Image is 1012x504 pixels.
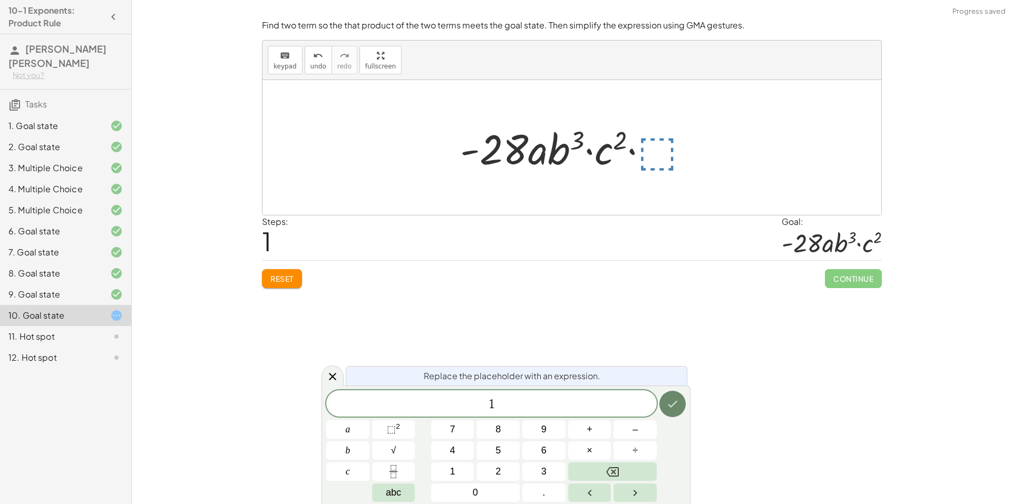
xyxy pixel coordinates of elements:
[495,422,501,437] span: 8
[110,225,123,238] i: Task finished and correct.
[110,120,123,132] i: Task finished and correct.
[614,420,657,439] button: Minus
[450,465,455,479] span: 1
[262,269,302,288] button: Reset
[110,162,123,174] i: Task finished and correct.
[568,462,657,481] button: Backspace
[8,246,93,259] div: 7. Goal state
[8,204,93,216] div: 5. Multiple Choice
[522,441,566,460] button: 6
[522,483,566,502] button: .
[8,4,104,29] h4: 10-1 Exponents: Product Rule
[431,462,474,481] button: 1
[8,183,93,195] div: 4. Multiple Choice
[387,424,396,434] span: ⬚
[332,46,357,74] button: redoredo
[345,443,350,458] span: b
[110,330,123,343] i: Task not started.
[632,422,638,437] span: –
[372,441,415,460] button: Square root
[326,441,369,460] button: b
[614,483,657,502] button: Right arrow
[632,443,638,458] span: ÷
[346,465,350,479] span: c
[542,486,545,500] span: .
[110,246,123,259] i: Task finished and correct.
[568,483,611,502] button: Left arrow
[391,443,396,458] span: √
[541,422,547,437] span: 9
[8,267,93,280] div: 8. Goal state
[8,141,93,153] div: 2. Goal state
[305,46,332,74] button: undoundo
[587,422,592,437] span: +
[8,351,93,364] div: 12. Hot spot
[339,50,349,62] i: redo
[431,441,474,460] button: 4
[372,462,415,481] button: Fraction
[313,50,323,62] i: undo
[110,288,123,301] i: Task finished and correct.
[495,443,501,458] span: 5
[372,483,415,502] button: Alphabet
[386,486,401,500] span: abc
[8,225,93,238] div: 6. Goal state
[522,462,566,481] button: 3
[110,309,123,322] i: Task started.
[541,465,547,479] span: 3
[431,420,474,439] button: 7
[8,43,106,69] span: [PERSON_NAME] [PERSON_NAME]
[345,422,350,437] span: a
[110,351,123,364] i: Task not started.
[396,422,400,430] sup: 2
[270,274,294,283] span: Reset
[13,70,123,81] div: Not you?
[337,63,352,70] span: redo
[568,441,611,460] button: Times
[476,441,520,460] button: 5
[587,443,592,458] span: ×
[262,216,288,227] label: Steps:
[8,162,93,174] div: 3. Multiple Choice
[25,98,47,110] span: Tasks
[952,6,1006,17] span: Progress saved
[372,420,415,439] button: Squared
[110,267,123,280] i: Task finished and correct.
[110,204,123,216] i: Task finished and correct.
[8,288,93,301] div: 9. Goal state
[359,46,402,74] button: fullscreen
[262,225,271,257] span: 1
[280,50,290,62] i: keyboard
[274,63,297,70] span: keypad
[326,420,369,439] button: a
[268,46,303,74] button: keyboardkeypad
[614,441,657,460] button: Divide
[310,63,326,70] span: undo
[489,398,495,411] span: 1
[262,19,882,32] p: Find two term so the that product of the two terms meets the goal state. Then simplify the expres...
[541,443,547,458] span: 6
[8,120,93,132] div: 1. Goal state
[431,483,520,502] button: 0
[8,309,93,322] div: 10. Goal state
[110,141,123,153] i: Task finished and correct.
[782,215,882,228] div: Goal:
[450,422,455,437] span: 7
[424,370,600,382] span: Replace the placeholder with an expression.
[568,420,611,439] button: Plus
[659,391,686,417] button: Done
[365,63,396,70] span: fullscreen
[8,330,93,343] div: 11. Hot spot
[110,183,123,195] i: Task finished and correct.
[326,462,369,481] button: c
[495,465,501,479] span: 2
[473,486,478,500] span: 0
[450,443,455,458] span: 4
[522,420,566,439] button: 9
[476,420,520,439] button: 8
[476,462,520,481] button: 2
